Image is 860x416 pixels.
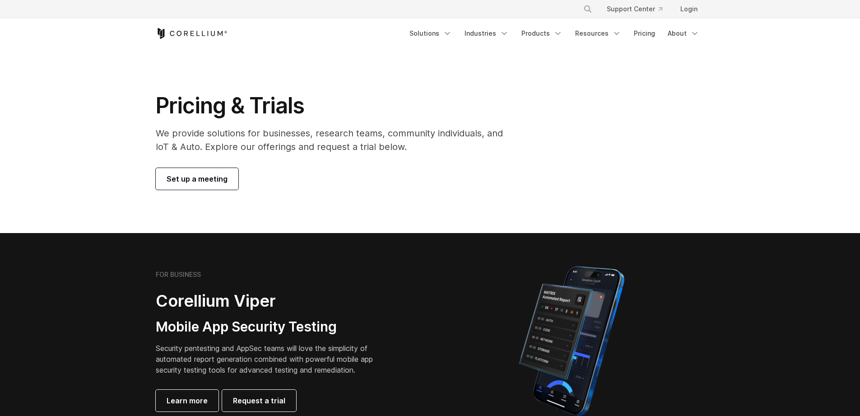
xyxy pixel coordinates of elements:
div: Navigation Menu [404,25,705,42]
h2: Corellium Viper [156,291,387,311]
a: Resources [570,25,627,42]
a: Set up a meeting [156,168,238,190]
a: About [662,25,705,42]
a: Learn more [156,390,218,411]
a: Request a trial [222,390,296,411]
a: Products [516,25,568,42]
a: Corellium Home [156,28,228,39]
a: Industries [459,25,514,42]
div: Navigation Menu [572,1,705,17]
span: Set up a meeting [167,173,228,184]
a: Solutions [404,25,457,42]
a: Login [673,1,705,17]
button: Search [580,1,596,17]
a: Pricing [628,25,660,42]
h3: Mobile App Security Testing [156,318,387,336]
h6: FOR BUSINESS [156,271,201,279]
p: We provide solutions for businesses, research teams, community individuals, and IoT & Auto. Explo... [156,126,516,154]
h1: Pricing & Trials [156,92,516,119]
span: Request a trial [233,395,285,406]
p: Security pentesting and AppSec teams will love the simplicity of automated report generation comb... [156,343,387,375]
a: Support Center [600,1,669,17]
span: Learn more [167,395,208,406]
